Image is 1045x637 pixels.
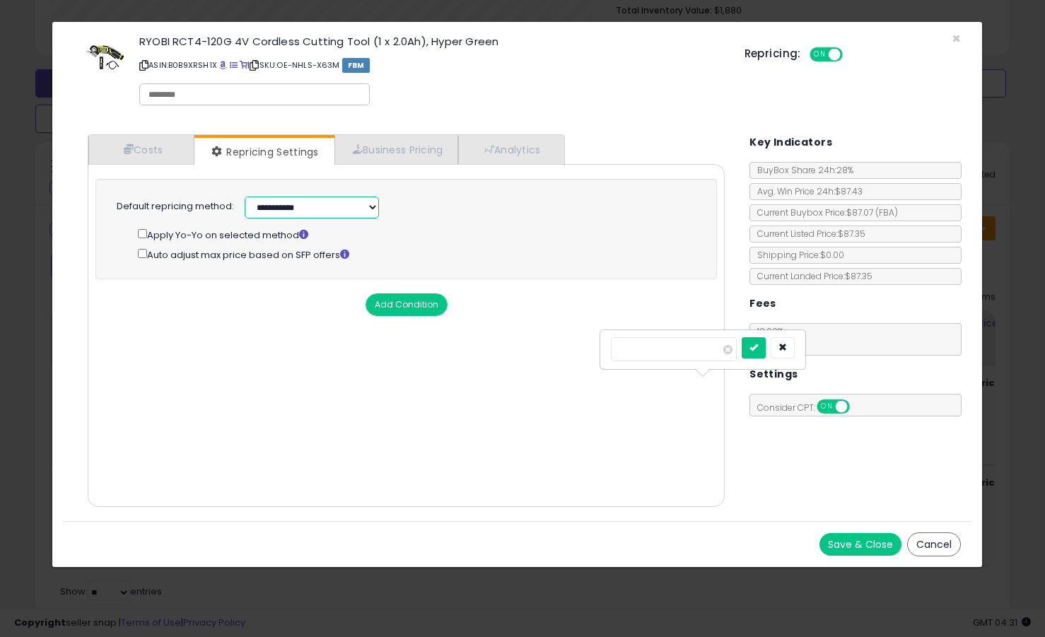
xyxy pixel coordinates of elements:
p: ASIN: B0B9XRSH1X | SKU: OE-NHLS-X63M [139,54,723,76]
a: Business Pricing [334,135,458,164]
span: OFF [848,401,870,413]
span: Current Buybox Price: [750,206,898,218]
h5: Settings [749,366,798,383]
h5: Fees [749,295,776,312]
span: BuyBox Share 24h: 28% [750,164,853,176]
button: Cancel [907,532,961,556]
span: Consider CPT: [750,402,868,414]
button: Add Condition [366,293,448,316]
div: Apply Yo-Yo on selected method [138,226,698,242]
span: ON [818,401,836,413]
a: All offer listings [230,59,238,71]
span: Avg. Win Price 24h: $87.43 [750,185,863,197]
a: BuyBox page [219,59,227,71]
h5: Repricing: [745,48,801,59]
img: 41RwWaFIeUL._SL60_.jpg [84,36,127,78]
a: Your listing only [240,59,247,71]
span: Shipping Price: $0.00 [750,249,844,261]
a: Repricing Settings [194,138,333,166]
a: Costs [88,135,194,164]
span: OFF [840,49,863,61]
h3: RYOBI RCT4-120G 4V Cordless Cutting Tool (1 x 2.0Ah), Hyper Green [139,36,723,47]
a: Analytics [458,135,563,164]
span: Current Landed Price: $87.35 [750,270,872,282]
span: ON [811,49,829,61]
button: Save & Close [819,533,901,556]
label: Default repricing method: [117,200,234,214]
span: Current Listed Price: $87.35 [750,228,865,240]
div: Auto adjust max price based on SFP offers [138,246,698,262]
span: 12.00 % [750,325,798,353]
span: $87.07 [846,206,898,218]
span: ( FBA ) [875,206,898,218]
span: × [952,28,961,49]
h5: Key Indicators [749,134,832,151]
span: FBM [342,58,370,73]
